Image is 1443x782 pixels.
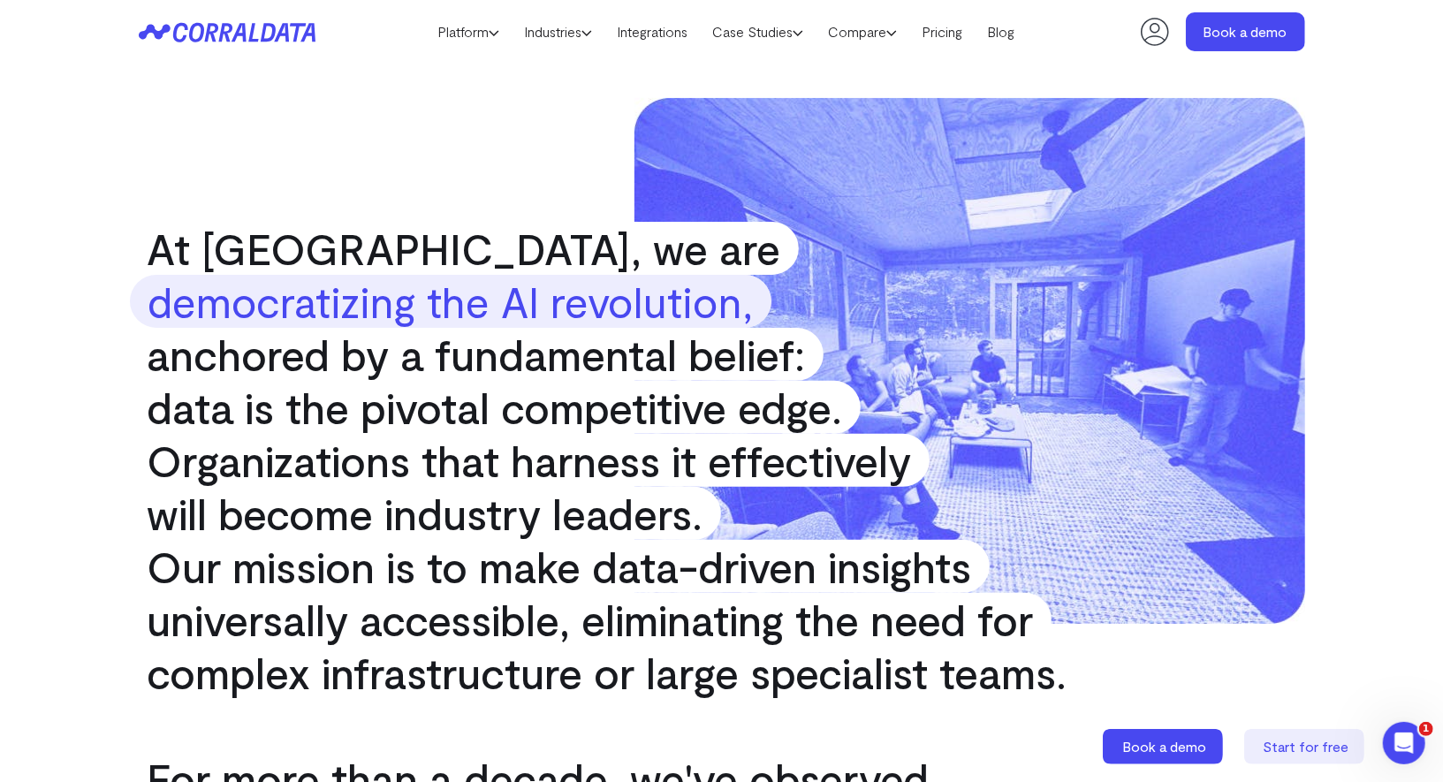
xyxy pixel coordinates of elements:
[1264,738,1349,755] span: Start for free
[130,381,861,434] span: data is the pivotal competitive edge.
[700,19,816,45] a: Case Studies
[425,19,512,45] a: Platform
[1419,722,1433,736] span: 1
[130,328,824,381] span: anchored by a fundamental belief:
[130,222,799,275] span: At [GEOGRAPHIC_DATA], we are
[130,540,990,593] span: Our mission is to make data-driven insights
[975,19,1027,45] a: Blog
[130,487,721,540] span: will become industry leaders.
[130,593,1052,646] span: universally accessible, eliminating the need for
[816,19,909,45] a: Compare
[1123,738,1207,755] span: Book a demo
[512,19,604,45] a: Industries
[1244,729,1368,764] a: Start for free
[1383,722,1425,764] iframe: Intercom live chat
[604,19,700,45] a: Integrations
[130,434,930,487] span: Organizations that harness it effectively
[909,19,975,45] a: Pricing
[1186,12,1305,51] a: Book a demo
[130,275,771,328] strong: democratizing the AI revolution,
[1103,729,1227,764] a: Book a demo
[130,646,1085,699] span: complex infrastructure or large specialist teams.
